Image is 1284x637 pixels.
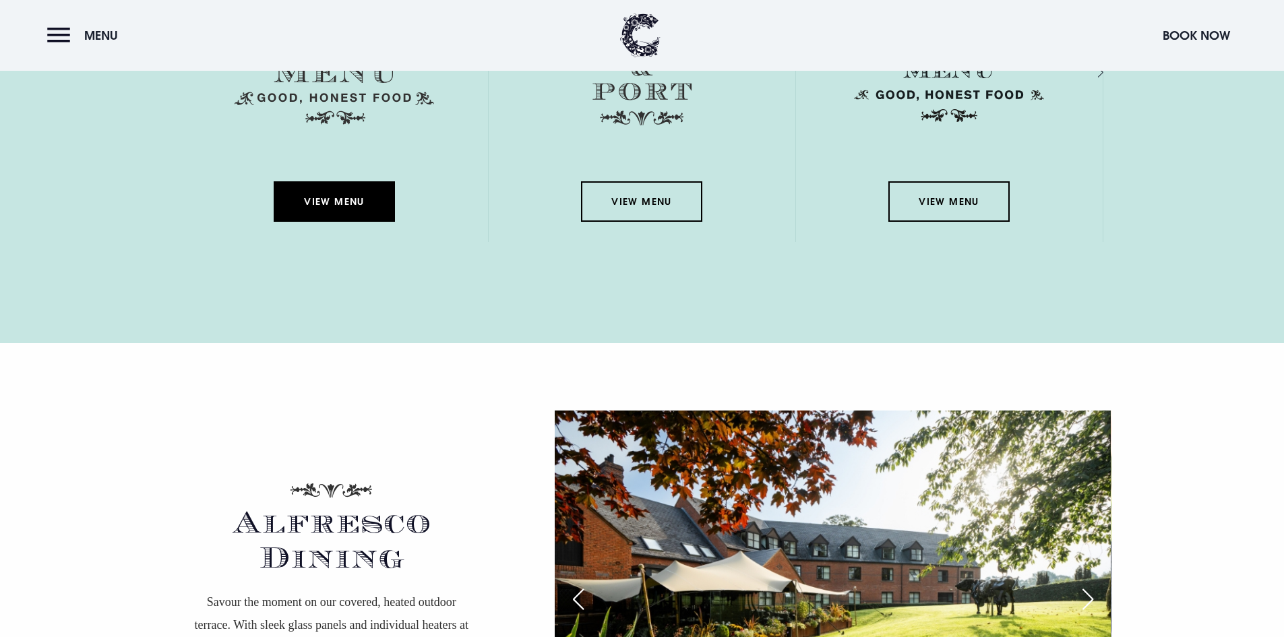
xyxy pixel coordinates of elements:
[173,517,490,577] h2: Alfresco Dining
[888,181,1010,222] a: View Menu
[47,21,125,50] button: Menu
[1156,21,1237,50] button: Book Now
[620,13,661,57] img: Clandeboye Lodge
[561,584,595,614] div: Previous slide
[1080,63,1093,82] div: Next slide
[1071,584,1105,614] div: Next slide
[581,181,702,222] a: View Menu
[84,28,118,43] span: Menu
[274,181,395,222] a: View Menu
